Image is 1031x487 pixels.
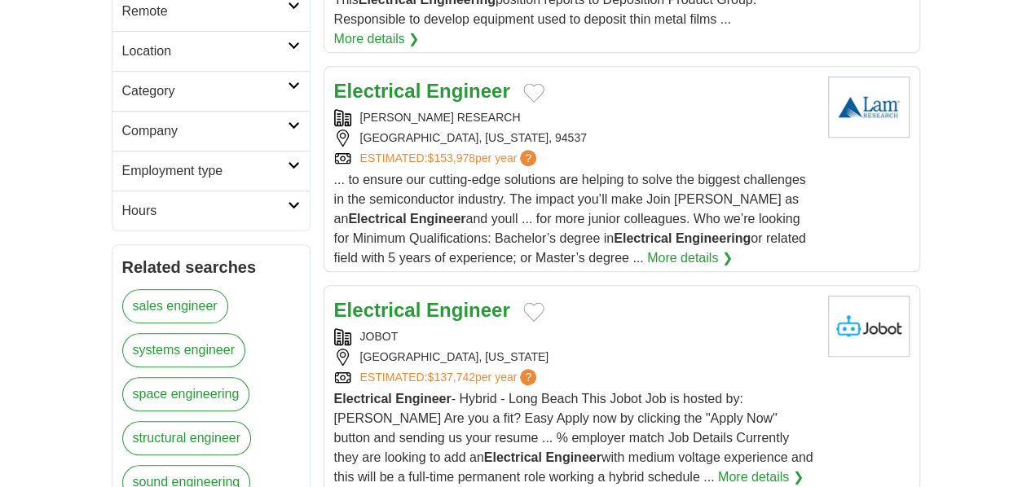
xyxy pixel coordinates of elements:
a: [PERSON_NAME] RESEARCH [360,111,521,124]
strong: Electrical [334,80,421,102]
a: space engineering [122,377,250,411]
span: ? [520,150,536,166]
a: systems engineer [122,333,245,367]
a: ESTIMATED:$153,978per year? [360,150,540,167]
h2: Remote [122,2,288,21]
h2: Employment type [122,161,288,181]
strong: Engineer [395,392,451,406]
a: Hours [112,191,310,230]
a: Category [112,71,310,111]
h2: Hours [122,201,288,221]
h2: Category [122,81,288,101]
strong: Engineer [410,212,465,226]
img: LAM Research logo [828,77,910,138]
strong: Electrical [484,450,542,464]
a: Location [112,31,310,71]
span: $137,742 [427,371,474,384]
strong: Electrical [348,212,406,226]
span: ... to ensure our cutting-edge solutions are helping to solve the biggest challenges in the semic... [334,173,806,265]
a: Company [112,111,310,151]
img: Jobot logo [828,296,910,357]
span: ? [520,369,536,385]
strong: Engineer [426,299,510,321]
strong: Electrical [334,392,392,406]
strong: Engineering [676,231,751,245]
strong: Electrical [334,299,421,321]
a: More details ❯ [718,467,804,487]
strong: Engineer [545,450,601,464]
a: JOBOT [360,330,399,343]
span: - Hybrid - Long Beach This Jobot Job is hosted by: [PERSON_NAME] Are you a fit? Easy Apply now by... [334,392,813,484]
a: More details ❯ [647,248,733,268]
a: Employment type [112,151,310,191]
h2: Related searches [122,255,300,279]
a: Electrical Engineer [334,80,510,102]
h2: Company [122,121,288,141]
a: More details ❯ [334,29,420,49]
div: [GEOGRAPHIC_DATA], [US_STATE], 94537 [334,129,815,147]
button: Add to favorite jobs [523,83,544,103]
h2: Location [122,42,288,61]
a: ESTIMATED:$137,742per year? [360,369,540,386]
div: [GEOGRAPHIC_DATA], [US_STATE] [334,349,815,366]
a: structural engineer [122,421,252,455]
strong: Electrical [614,231,672,245]
button: Add to favorite jobs [523,302,544,322]
a: Electrical Engineer [334,299,510,321]
span: $153,978 [427,151,474,165]
a: sales engineer [122,289,228,323]
strong: Engineer [426,80,510,102]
